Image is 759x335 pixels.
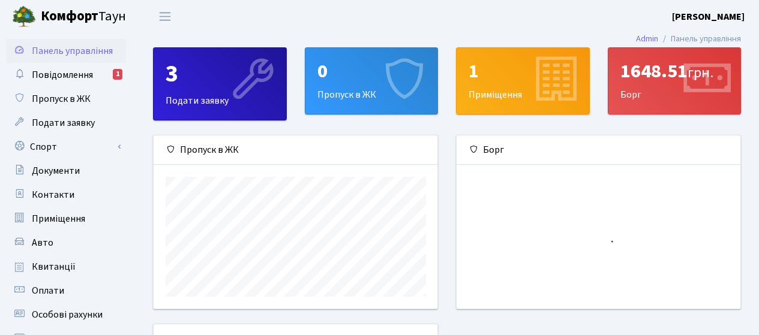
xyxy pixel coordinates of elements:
[6,87,126,111] a: Пропуск в ЖК
[620,60,729,83] div: 1648.51
[305,47,439,114] a: 0Пропуск в ЖК
[618,26,759,52] nav: breadcrumb
[154,48,286,120] div: Подати заявку
[166,60,274,89] div: 3
[636,32,658,45] a: Admin
[6,207,126,231] a: Приміщення
[672,10,745,24] a: [PERSON_NAME]
[32,284,64,297] span: Оплати
[457,48,589,114] div: Приміщення
[317,60,426,83] div: 0
[469,60,577,83] div: 1
[6,183,126,207] a: Контакти
[32,212,85,225] span: Приміщення
[153,47,287,120] a: 3Подати заявку
[456,47,590,114] a: 1Приміщення
[6,111,126,135] a: Подати заявку
[32,116,95,129] span: Подати заявку
[672,10,745,23] b: [PERSON_NAME]
[150,7,180,26] button: Переключити навігацію
[41,7,98,26] b: Комфорт
[457,135,740,165] div: Борг
[6,63,126,87] a: Повідомлення1
[32,164,80,177] span: Документи
[154,135,437,165] div: Пропуск в ЖК
[32,44,113,58] span: Панель управління
[6,39,126,63] a: Панель управління
[32,236,53,249] span: Авто
[305,48,438,114] div: Пропуск в ЖК
[6,255,126,279] a: Квитанції
[658,32,741,46] li: Панель управління
[6,159,126,183] a: Документи
[6,303,126,327] a: Особові рахунки
[608,48,741,114] div: Борг
[41,7,126,27] span: Таун
[32,92,91,105] span: Пропуск в ЖК
[32,260,76,273] span: Квитанції
[6,135,126,159] a: Спорт
[6,279,126,303] a: Оплати
[32,68,93,82] span: Повідомлення
[32,188,74,201] span: Контакти
[6,231,126,255] a: Авто
[113,69,122,80] div: 1
[32,308,103,321] span: Особові рахунки
[12,5,36,29] img: logo.png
